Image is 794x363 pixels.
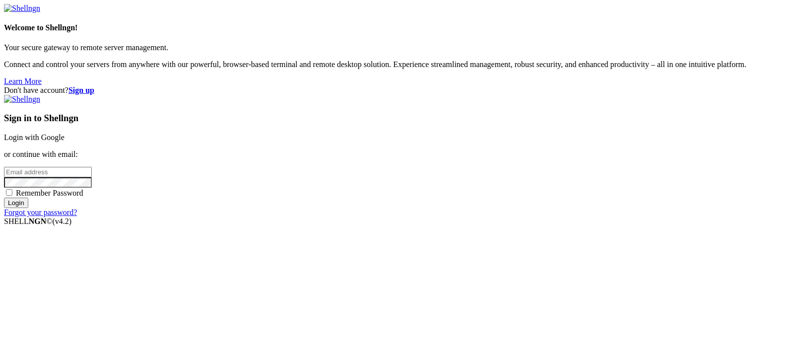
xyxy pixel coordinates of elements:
a: Forgot your password? [4,208,77,217]
input: Remember Password [6,189,12,196]
h3: Sign in to Shellngn [4,113,790,124]
input: Login [4,198,28,208]
p: or continue with email: [4,150,790,159]
span: Remember Password [16,189,83,197]
a: Login with Google [4,133,65,142]
span: 4.2.0 [53,217,72,225]
img: Shellngn [4,95,40,104]
a: Learn More [4,77,42,85]
span: SHELL © [4,217,71,225]
p: Connect and control your servers from anywhere with our powerful, browser-based terminal and remo... [4,60,790,69]
img: Shellngn [4,4,40,13]
a: Sign up [68,86,94,94]
h4: Welcome to Shellngn! [4,23,790,32]
b: NGN [29,217,47,225]
input: Email address [4,167,92,177]
p: Your secure gateway to remote server management. [4,43,790,52]
div: Don't have account? [4,86,790,95]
